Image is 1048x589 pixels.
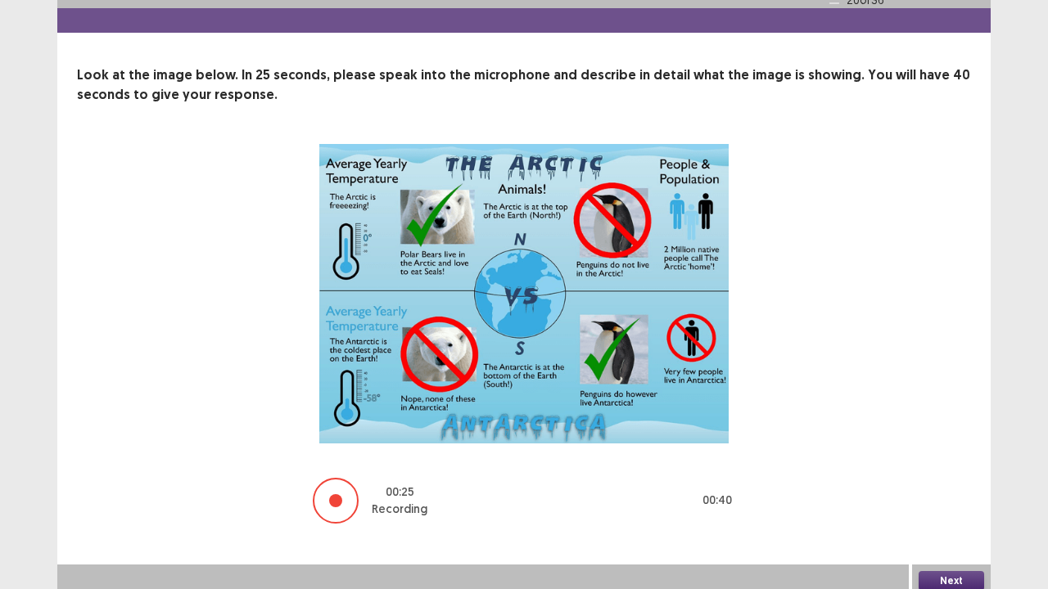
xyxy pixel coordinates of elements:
p: 00 : 25 [386,483,414,501]
p: 00 : 40 [702,492,732,509]
p: Look at the image below. In 25 seconds, please speak into the microphone and describe in detail w... [77,65,971,105]
img: image-description [319,144,729,443]
p: Recording [372,501,427,518]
